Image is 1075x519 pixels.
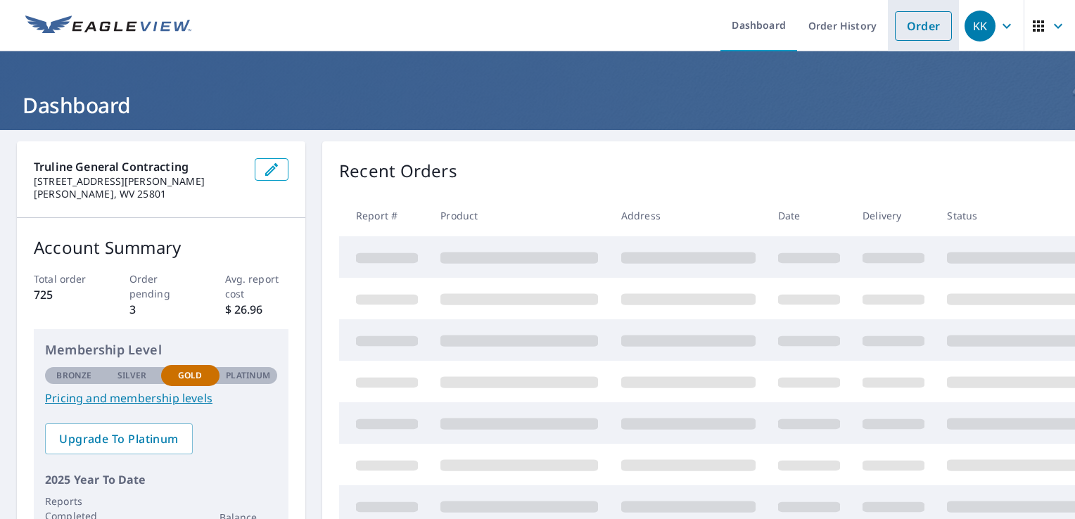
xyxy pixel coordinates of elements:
p: Silver [117,369,147,382]
p: Avg. report cost [225,271,289,301]
h1: Dashboard [17,91,1058,120]
p: [PERSON_NAME], WV 25801 [34,188,243,200]
p: Membership Level [45,340,277,359]
p: 3 [129,301,193,318]
p: Order pending [129,271,193,301]
p: Gold [178,369,202,382]
p: [STREET_ADDRESS][PERSON_NAME] [34,175,243,188]
div: KK [965,11,996,41]
img: EV Logo [25,15,191,37]
p: Recent Orders [339,158,457,184]
th: Product [429,195,609,236]
p: 2025 Year To Date [45,471,277,488]
p: $ 26.96 [225,301,289,318]
a: Upgrade To Platinum [45,423,193,454]
p: Truline General Contracting [34,158,243,175]
th: Date [767,195,851,236]
th: Address [610,195,767,236]
a: Order [895,11,952,41]
p: Bronze [56,369,91,382]
th: Delivery [851,195,936,236]
p: Total order [34,271,98,286]
p: Account Summary [34,235,288,260]
a: Pricing and membership levels [45,390,277,406]
p: 725 [34,286,98,303]
th: Report # [339,195,429,236]
span: Upgrade To Platinum [56,431,182,447]
p: Platinum [226,369,270,382]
